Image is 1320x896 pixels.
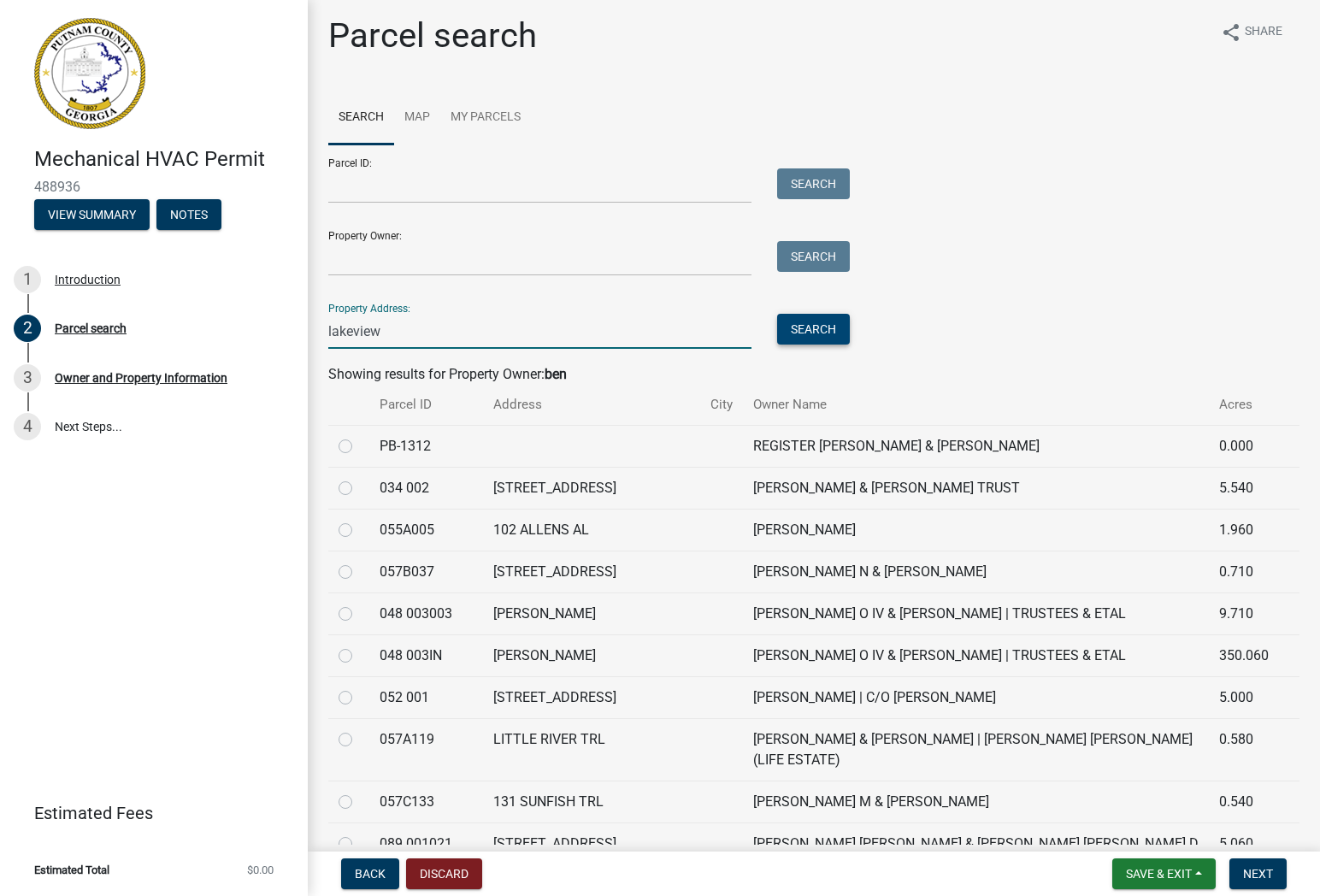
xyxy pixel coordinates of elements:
[34,179,274,195] span: 488936
[1209,676,1279,718] td: 5.000
[1229,858,1287,889] button: Next
[1243,867,1273,881] span: Next
[1209,634,1279,676] td: 350.060
[743,822,1209,885] td: [PERSON_NAME] [PERSON_NAME] & [PERSON_NAME] [PERSON_NAME] D | AS TRUSTEES
[341,858,399,889] button: Back
[14,364,41,392] div: 3
[34,209,150,222] wm-modal-confirm: Summary
[369,551,483,592] td: 057B037
[369,718,483,781] td: 057A119
[369,634,483,676] td: 048 003IN
[55,322,127,334] div: Parcel search
[156,209,221,222] wm-modal-confirm: Notes
[369,385,483,425] th: Parcel ID
[743,467,1209,509] td: [PERSON_NAME] & [PERSON_NAME] TRUST
[328,91,394,145] a: Search
[1112,858,1216,889] button: Save & Exit
[369,425,483,467] td: PB-1312
[369,592,483,634] td: 048 003003
[328,15,537,56] h1: Parcel search
[483,385,700,425] th: Address
[743,718,1209,781] td: [PERSON_NAME] & [PERSON_NAME] | [PERSON_NAME] [PERSON_NAME] (LIFE ESTATE)
[1209,551,1279,592] td: 0.710
[1209,718,1279,781] td: 0.580
[743,592,1209,634] td: [PERSON_NAME] O IV & [PERSON_NAME] | TRUSTEES & ETAL
[369,781,483,822] td: 057C133
[14,796,280,830] a: Estimated Fees
[34,147,294,172] h4: Mechanical HVAC Permit
[483,551,700,592] td: [STREET_ADDRESS]
[743,676,1209,718] td: [PERSON_NAME] | C/O [PERSON_NAME]
[1245,22,1282,43] span: Share
[743,781,1209,822] td: [PERSON_NAME] M & [PERSON_NAME]
[369,676,483,718] td: 052 001
[394,91,440,145] a: Map
[700,385,743,425] th: City
[777,314,850,345] button: Search
[1209,385,1279,425] th: Acres
[14,315,41,342] div: 2
[1221,22,1241,43] i: share
[1209,781,1279,822] td: 0.540
[483,676,700,718] td: [STREET_ADDRESS]
[328,364,1299,385] div: Showing results for Property Owner:
[1207,15,1296,49] button: shareShare
[743,385,1209,425] th: Owner Name
[34,18,145,129] img: Putnam County, Georgia
[483,634,700,676] td: [PERSON_NAME]
[743,425,1209,467] td: REGISTER [PERSON_NAME] & [PERSON_NAME]
[156,199,221,230] button: Notes
[743,634,1209,676] td: [PERSON_NAME] O IV & [PERSON_NAME] | TRUSTEES & ETAL
[355,867,386,881] span: Back
[1209,467,1279,509] td: 5.540
[1209,509,1279,551] td: 1.960
[483,781,700,822] td: 131 SUNFISH TRL
[34,199,150,230] button: View Summary
[369,509,483,551] td: 055A005
[55,274,121,286] div: Introduction
[777,168,850,199] button: Search
[34,864,109,875] span: Estimated Total
[1209,425,1279,467] td: 0.000
[369,467,483,509] td: 034 002
[1209,822,1279,885] td: 5.060
[545,366,567,382] strong: ben
[1209,592,1279,634] td: 9.710
[743,551,1209,592] td: [PERSON_NAME] N & [PERSON_NAME]
[777,241,850,272] button: Search
[247,864,274,875] span: $0.00
[483,718,700,781] td: LITTLE RIVER TRL
[483,822,700,885] td: [STREET_ADDRESS][PERSON_NAME]
[743,509,1209,551] td: [PERSON_NAME]
[14,266,41,293] div: 1
[14,413,41,440] div: 4
[1126,867,1192,881] span: Save & Exit
[406,858,482,889] button: Discard
[440,91,531,145] a: My Parcels
[483,592,700,634] td: [PERSON_NAME]
[483,467,700,509] td: [STREET_ADDRESS]
[55,372,227,384] div: Owner and Property Information
[369,822,483,885] td: 089 001021
[483,509,700,551] td: 102 ALLENS AL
